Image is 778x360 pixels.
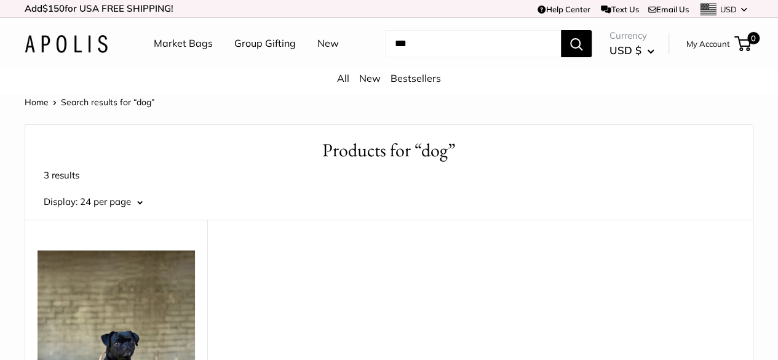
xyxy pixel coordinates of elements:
[44,137,734,164] h1: Products for “dog”
[317,34,339,53] a: New
[601,4,638,14] a: Text Us
[686,36,730,51] a: My Account
[25,94,155,110] nav: Breadcrumb
[736,36,751,51] a: 0
[25,35,108,53] img: Apolis
[154,34,213,53] a: Market Bags
[44,193,77,210] label: Display:
[609,44,641,57] span: USD $
[609,41,654,60] button: USD $
[234,34,296,53] a: Group Gifting
[359,72,381,84] a: New
[538,4,590,14] a: Help Center
[44,167,734,184] p: 3 results
[747,32,760,44] span: 0
[80,193,143,210] button: 24 per page
[80,196,131,207] span: 24 per page
[61,97,155,108] span: Search results for “dog”
[385,30,561,57] input: Search...
[609,27,654,44] span: Currency
[25,97,49,108] a: Home
[561,30,592,57] button: Search
[648,4,689,14] a: Email Us
[391,72,441,84] a: Bestsellers
[337,72,349,84] a: All
[42,2,65,14] span: $150
[720,4,737,14] span: USD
